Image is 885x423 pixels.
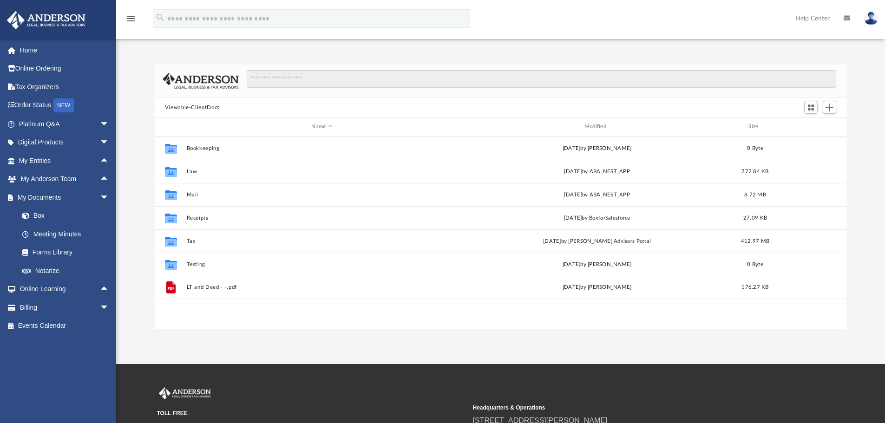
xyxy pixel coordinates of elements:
[186,145,457,151] button: Bookkeeping
[186,238,457,244] button: Tax
[7,317,123,335] a: Events Calendar
[823,101,837,114] button: Add
[7,298,123,317] a: Billingarrow_drop_down
[741,285,768,290] span: 176.27 KB
[741,169,768,174] span: 772.84 KB
[155,137,847,329] div: grid
[7,41,123,59] a: Home
[461,214,732,222] div: [DATE] by BoxforSalesforce
[461,237,732,245] div: [DATE] by [PERSON_NAME] Advisors Portal
[155,13,165,23] i: search
[100,170,118,189] span: arrow_drop_up
[186,169,457,175] button: Law
[741,238,769,243] span: 412.97 MB
[165,104,220,112] button: Viewable-ClientDocs
[13,243,114,262] a: Forms Library
[461,144,732,152] div: [DATE] by [PERSON_NAME]
[159,123,182,131] div: id
[13,225,118,243] a: Meeting Minutes
[7,59,123,78] a: Online Ordering
[461,283,732,292] div: [DATE] by [PERSON_NAME]
[7,96,123,115] a: Order StatusNEW
[461,123,733,131] div: Modified
[247,70,836,88] input: Search files and folders
[744,192,766,197] span: 8.72 MB
[747,261,763,267] span: 0 Byte
[461,190,732,199] div: [DATE] by ABA_NEST_APP
[461,167,732,176] div: [DATE] by ABA_NEST_APP
[7,115,123,133] a: Platinum Q&Aarrow_drop_down
[13,207,114,225] a: Box
[186,192,457,198] button: Mail
[100,133,118,152] span: arrow_drop_down
[100,115,118,134] span: arrow_drop_down
[100,298,118,317] span: arrow_drop_down
[864,12,878,25] img: User Pic
[7,133,123,152] a: Digital Productsarrow_drop_down
[736,123,774,131] div: Size
[100,280,118,299] span: arrow_drop_up
[13,261,118,280] a: Notarize
[743,215,767,220] span: 27.09 KB
[186,123,457,131] div: Name
[125,13,137,24] i: menu
[4,11,88,29] img: Anderson Advisors Platinum Portal
[7,280,118,299] a: Online Learningarrow_drop_up
[7,170,118,189] a: My Anderson Teamarrow_drop_up
[186,215,457,221] button: Receipts
[7,188,118,207] a: My Documentsarrow_drop_down
[157,409,466,417] small: TOLL FREE
[186,261,457,267] button: Testing
[53,98,74,112] div: NEW
[157,387,213,399] img: Anderson Advisors Platinum Portal
[804,101,818,114] button: Switch to Grid View
[778,123,843,131] div: id
[100,188,118,207] span: arrow_drop_down
[125,18,137,24] a: menu
[7,78,123,96] a: Tax Organizers
[473,403,782,412] small: Headquarters & Operations
[100,151,118,170] span: arrow_drop_up
[186,284,457,290] button: LT and Deed - -.pdf
[461,260,732,268] div: [DATE] by [PERSON_NAME]
[7,151,123,170] a: My Entitiesarrow_drop_up
[747,145,763,150] span: 0 Byte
